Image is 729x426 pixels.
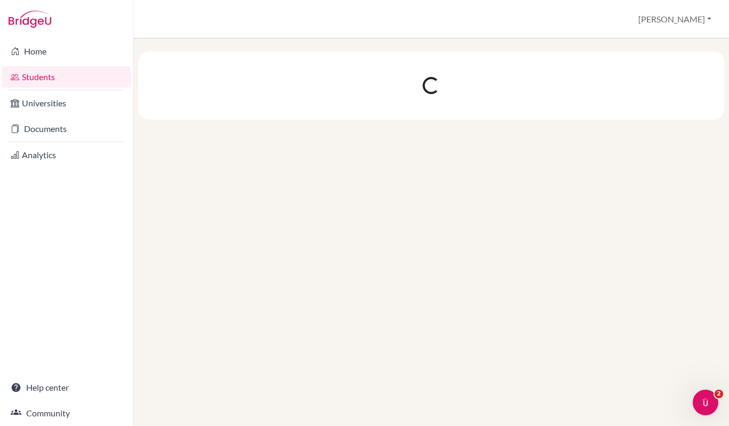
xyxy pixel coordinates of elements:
[2,402,131,424] a: Community
[9,11,51,28] img: Bridge-U
[633,9,716,29] button: [PERSON_NAME]
[2,144,131,166] a: Analytics
[2,41,131,62] a: Home
[693,390,718,415] iframe: Intercom live chat
[715,390,723,398] span: 2
[2,118,131,140] a: Documents
[2,66,131,88] a: Students
[2,377,131,398] a: Help center
[2,92,131,114] a: Universities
